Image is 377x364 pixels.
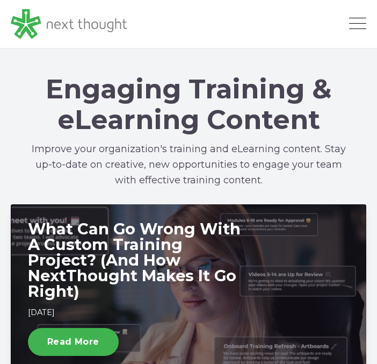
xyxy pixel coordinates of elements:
[28,222,242,299] h2: What Can Go Wrong With A Custom Training Project? (And How NextThought Makes It Go Right)
[27,74,350,135] h1: Engaging Training & eLearning Content
[349,18,366,31] button: Open Mobile Menu
[28,308,55,317] label: [DATE]
[11,9,127,38] img: LG - NextThought Logo
[28,328,119,355] a: Read More
[27,141,350,189] p: Improve your organization's training and eLearning content. Stay up-to-date on creative, new oppo...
